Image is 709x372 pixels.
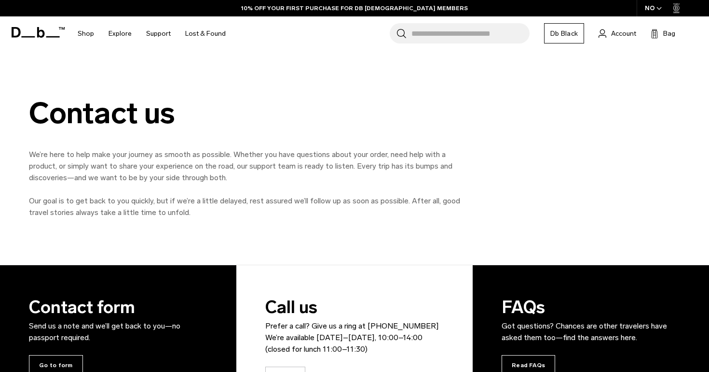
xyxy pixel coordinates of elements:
h3: Contact form [29,294,203,343]
p: Our goal is to get back to you quickly, but if we’re a little delayed, rest assured we’ll follow ... [29,195,463,218]
div: Contact us [29,97,463,129]
h3: Call us [265,294,439,355]
a: Support [146,16,171,51]
a: Explore [109,16,132,51]
a: Db Black [544,23,584,43]
a: Account [599,28,636,39]
span: Account [611,29,636,39]
a: Lost & Found [185,16,226,51]
h3: FAQs [502,294,675,343]
button: Bag [651,28,675,39]
p: Send us a note and we’ll get back to you—no passport required. [29,320,203,343]
a: Shop [78,16,94,51]
nav: Main Navigation [70,16,233,51]
span: Bag [663,29,675,39]
a: 10% OFF YOUR FIRST PURCHASE FOR DB [DEMOGRAPHIC_DATA] MEMBERS [241,4,468,13]
p: We’re here to help make your journey as smooth as possible. Whether you have questions about your... [29,149,463,184]
p: Got questions? Chances are other travelers have asked them too—find the answers here. [502,320,675,343]
p: Prefer a call? Give us a ring at [PHONE_NUMBER] We’re available [DATE]–[DATE], 10:00–14:00 (close... [265,320,439,355]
